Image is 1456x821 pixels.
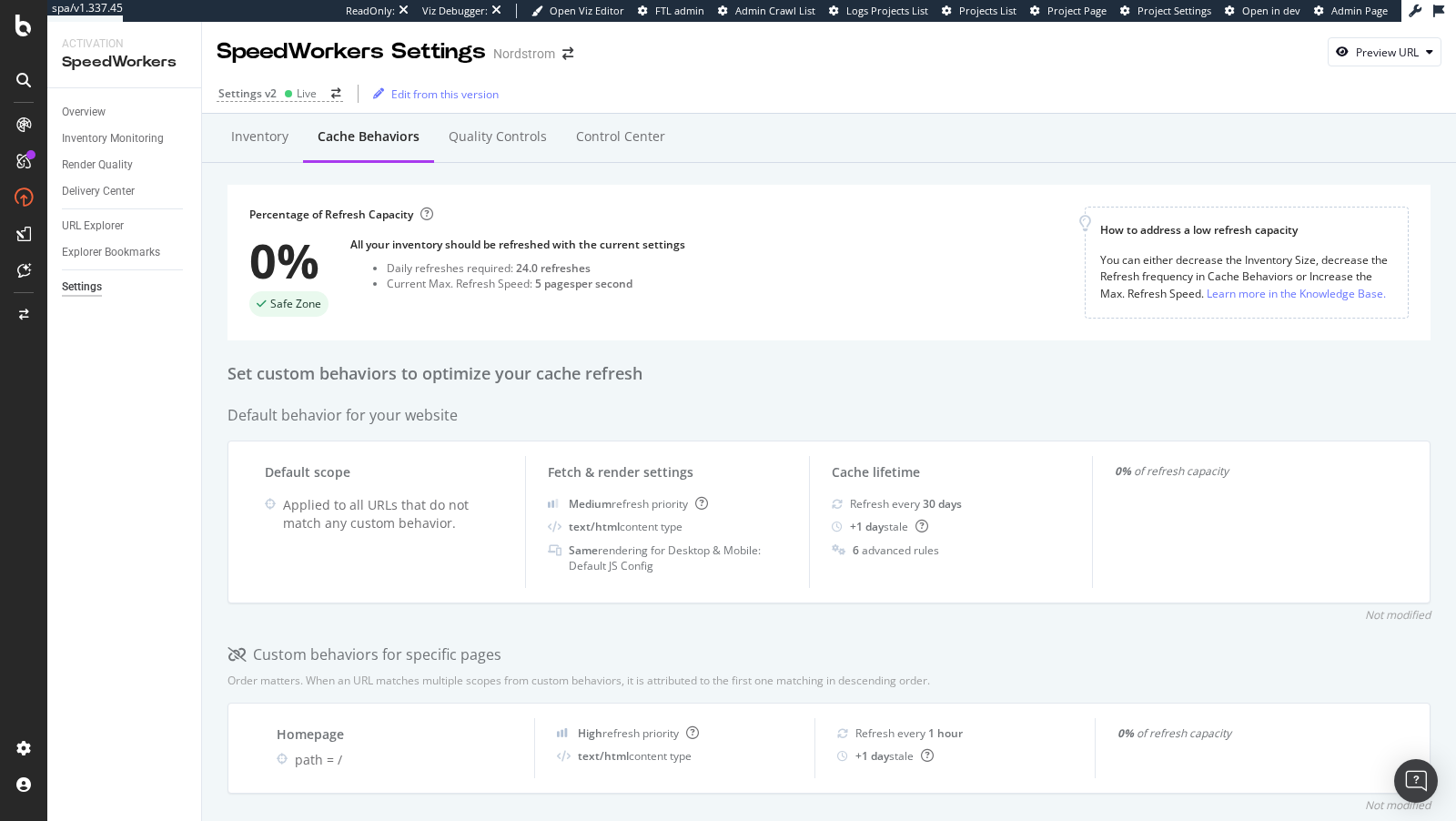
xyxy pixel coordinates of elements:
b: + 1 day [850,519,884,534]
div: 0% [249,237,329,284]
b: text/html [569,519,620,534]
img: j32suk7ufU7viAAAAAElFTkSuQmCC [548,499,559,508]
b: text/html [578,748,629,764]
div: Preview URL [1356,45,1419,60]
a: Admin Crawl List [718,4,815,18]
div: arrow-right-arrow-left [562,47,573,60]
div: SpeedWorkers Settings [217,36,486,67]
span: Projects List [959,4,1016,17]
a: Delivery Center [62,182,188,201]
div: Homepage [277,725,512,744]
a: Projects List [942,4,1016,18]
div: Default behavior for your website [227,405,1431,426]
span: Project Page [1047,4,1107,17]
div: refresh priority [578,725,699,741]
div: of refresh capacity [1117,725,1353,741]
a: Overview [62,103,188,122]
button: Preview URL [1328,37,1441,66]
a: Logs Projects List [829,4,928,18]
a: URL Explorer [62,217,188,236]
button: Edit from this version [366,79,499,108]
div: Fetch & render settings [548,463,786,481]
div: Nordstrom [493,45,555,63]
div: content type [578,748,692,764]
b: + 1 day [855,748,889,764]
div: Custom behaviors for specific pages [227,644,501,665]
a: Inventory Monitoring [62,129,188,148]
div: All your inventory should be refreshed with the current settings [350,237,685,252]
b: 30 days [923,496,962,512]
div: Not modified [1365,607,1431,623]
div: Percentage of Refresh Capacity [249,207,433,222]
div: Edit from this version [391,86,499,102]
div: rendering for Desktop & Mobile: Default JS Config [569,542,786,573]
div: Inventory [231,127,288,146]
div: Quality Controls [449,127,547,146]
a: FTL admin [638,4,704,18]
b: High [578,725,602,741]
a: Project Settings [1120,4,1211,18]
span: Project Settings [1137,4,1211,17]
a: Explorer Bookmarks [62,243,188,262]
div: success label [249,291,329,317]
span: Open Viz Editor [550,4,624,17]
a: Open Viz Editor [531,4,624,18]
div: Refresh every [850,496,962,512]
div: 5 pages per second [535,276,632,291]
div: arrow-right-arrow-left [331,88,341,99]
span: Admin Crawl List [735,4,815,17]
b: 6 [853,542,859,558]
div: URL Explorer [62,217,124,236]
div: 24.0 refreshes [516,260,591,276]
div: Live [297,86,317,101]
div: Settings [62,278,102,297]
b: Medium [569,496,612,512]
div: Settings v2 [218,86,277,101]
div: SpeedWorkers [62,52,187,73]
div: Current Max. Refresh Speed: [387,276,685,291]
div: Cache behaviors [318,127,420,146]
div: Set custom behaviors to optimize your cache refresh [227,362,1431,386]
div: How to address a low refresh capacity [1100,222,1393,238]
div: Not modified [1365,797,1431,813]
b: Same [569,542,598,558]
span: Open in dev [1242,4,1300,17]
span: Safe Zone [270,299,321,309]
div: of refresh capacity [1115,463,1353,479]
div: stale [850,519,928,534]
strong: 0% [1117,725,1134,741]
div: Delivery Center [62,182,135,201]
div: Applied to all URLs that do not match any custom behavior. [283,496,503,532]
div: Daily refreshes required: [387,260,685,276]
div: Explorer Bookmarks [62,243,160,262]
div: Activation [62,36,187,52]
div: path = / [295,751,512,769]
div: Render Quality [62,156,133,175]
strong: 0% [1115,463,1131,479]
a: Open in dev [1225,4,1300,18]
b: 1 hour [928,725,963,741]
div: Overview [62,103,106,122]
div: ReadOnly: [346,4,395,18]
span: FTL admin [655,4,704,17]
div: Refresh every [855,725,963,741]
img: cRr4yx4cyByr8BeLxltRlzBPIAAAAAElFTkSuQmCC [557,728,568,737]
div: Open Intercom Messenger [1394,759,1438,803]
div: refresh priority [569,496,708,512]
span: Logs Projects List [846,4,928,17]
div: Order matters. When an URL matches multiple scopes from custom behaviors, it is attributed to the... [227,673,930,688]
div: Viz Debugger: [422,4,488,18]
div: Default scope [265,463,503,481]
a: Admin Page [1314,4,1388,18]
span: Admin Page [1331,4,1388,17]
div: advanced rules [853,542,939,558]
div: Cache lifetime [832,463,1070,481]
a: Learn more in the Knowledge Base. [1207,284,1386,303]
div: content type [569,519,682,534]
div: Inventory Monitoring [62,129,164,148]
div: Control Center [576,127,665,146]
a: Render Quality [62,156,188,175]
div: You can either decrease the Inventory Size, decrease the Refresh frequency in Cache Behaviors or ... [1100,252,1393,302]
a: Settings [62,278,188,297]
a: Project Page [1030,4,1107,18]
